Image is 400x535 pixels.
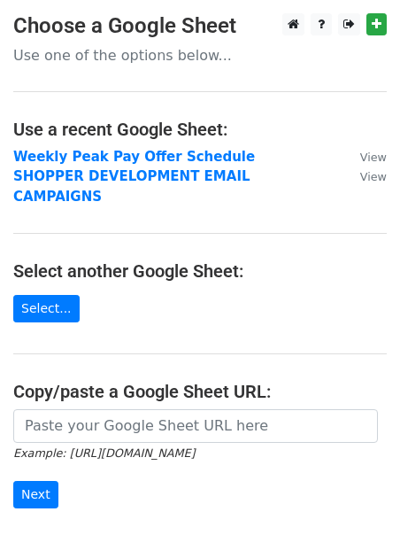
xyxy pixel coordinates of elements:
[13,446,195,460] small: Example: [URL][DOMAIN_NAME]
[13,295,80,322] a: Select...
[342,168,387,184] a: View
[13,168,250,205] a: SHOPPER DEVELOPMENT EMAIL CAMPAIGNS
[360,151,387,164] small: View
[360,170,387,183] small: View
[13,260,387,282] h4: Select another Google Sheet:
[13,381,387,402] h4: Copy/paste a Google Sheet URL:
[13,149,255,165] a: Weekly Peak Pay Offer Schedule
[13,119,387,140] h4: Use a recent Google Sheet:
[342,149,387,165] a: View
[13,13,387,39] h3: Choose a Google Sheet
[13,46,387,65] p: Use one of the options below...
[13,481,58,508] input: Next
[13,409,378,443] input: Paste your Google Sheet URL here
